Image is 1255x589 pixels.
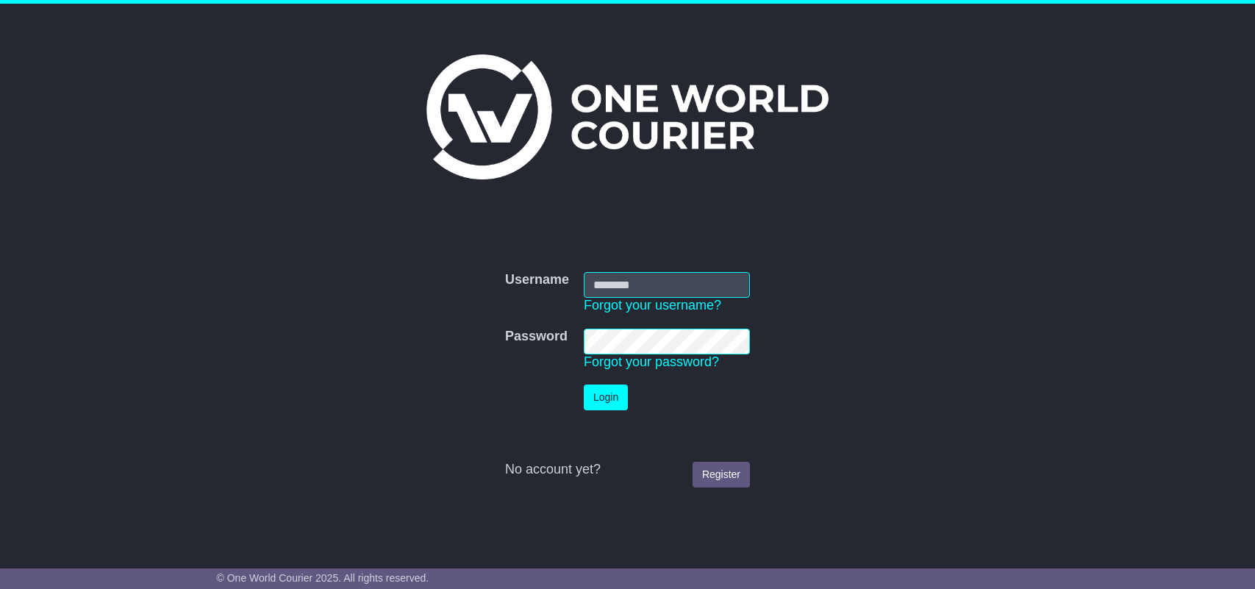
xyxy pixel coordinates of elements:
[505,329,568,345] label: Password
[584,385,628,410] button: Login
[505,272,569,288] label: Username
[584,298,721,313] a: Forgot your username?
[426,54,828,179] img: One World
[584,354,719,369] a: Forgot your password?
[693,462,750,488] a: Register
[505,462,750,478] div: No account yet?
[217,572,429,584] span: © One World Courier 2025. All rights reserved.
